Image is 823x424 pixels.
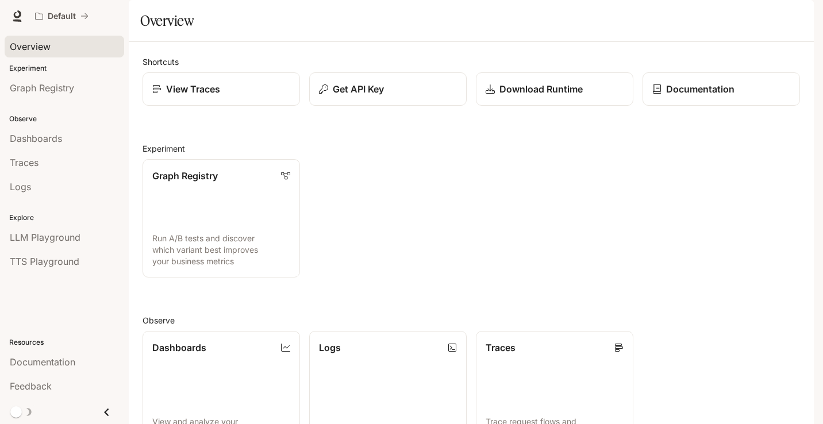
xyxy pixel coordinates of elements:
[143,56,800,68] h2: Shortcuts
[499,82,583,96] p: Download Runtime
[309,72,467,106] button: Get API Key
[143,159,300,277] a: Graph RegistryRun A/B tests and discover which variant best improves your business metrics
[143,72,300,106] a: View Traces
[143,314,800,326] h2: Observe
[166,82,220,96] p: View Traces
[152,169,218,183] p: Graph Registry
[143,142,800,155] h2: Experiment
[486,341,516,354] p: Traces
[319,341,341,354] p: Logs
[30,5,94,28] button: All workspaces
[666,82,734,96] p: Documentation
[152,233,290,267] p: Run A/B tests and discover which variant best improves your business metrics
[643,72,800,106] a: Documentation
[333,82,384,96] p: Get API Key
[476,72,633,106] a: Download Runtime
[48,11,76,21] p: Default
[140,9,194,32] h1: Overview
[152,341,206,354] p: Dashboards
